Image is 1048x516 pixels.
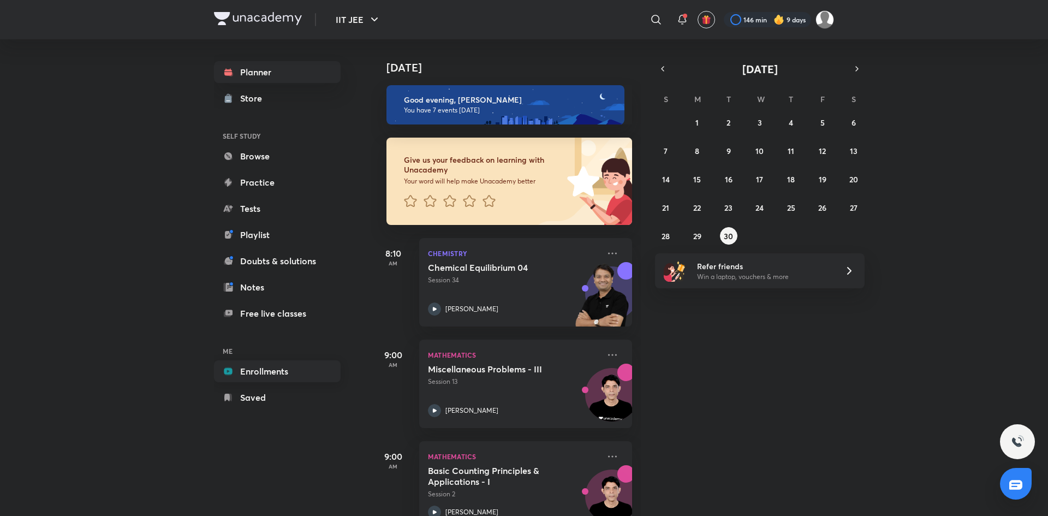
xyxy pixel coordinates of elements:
[214,303,341,324] a: Free live classes
[214,61,341,83] a: Planner
[787,203,795,213] abbr: September 25, 2025
[428,364,564,375] h5: Miscellaneous Problems - III
[787,174,795,185] abbr: September 18, 2025
[688,199,706,216] button: September 22, 2025
[758,117,762,128] abbr: September 3, 2025
[751,142,769,159] button: September 10, 2025
[845,142,862,159] button: September 13, 2025
[814,199,831,216] button: September 26, 2025
[782,170,800,188] button: September 18, 2025
[814,142,831,159] button: September 12, 2025
[695,146,699,156] abbr: September 8, 2025
[782,114,800,131] button: September 4, 2025
[688,142,706,159] button: September 8, 2025
[1011,435,1024,448] img: ttu
[428,348,599,361] p: Mathematics
[586,374,638,426] img: Avatar
[789,117,793,128] abbr: September 4, 2025
[727,146,731,156] abbr: September 9, 2025
[724,231,733,241] abbr: September 30, 2025
[688,114,706,131] button: September 1, 2025
[428,465,564,487] h5: Basic Counting Principles & Applications - I
[662,203,669,213] abbr: September 21, 2025
[371,247,415,260] h5: 8:10
[751,199,769,216] button: September 24, 2025
[725,174,733,185] abbr: September 16, 2025
[688,170,706,188] button: September 15, 2025
[850,146,858,156] abbr: September 13, 2025
[814,114,831,131] button: September 5, 2025
[693,203,701,213] abbr: September 22, 2025
[788,146,794,156] abbr: September 11, 2025
[773,14,784,25] img: streak
[751,170,769,188] button: September 17, 2025
[845,199,862,216] button: September 27, 2025
[240,92,269,105] div: Store
[428,247,599,260] p: Chemistry
[727,117,730,128] abbr: September 2, 2025
[657,170,675,188] button: September 14, 2025
[371,361,415,368] p: AM
[820,117,825,128] abbr: September 5, 2025
[214,87,341,109] a: Store
[664,260,686,282] img: referral
[851,94,856,104] abbr: Saturday
[657,227,675,245] button: September 28, 2025
[664,146,668,156] abbr: September 7, 2025
[371,463,415,470] p: AM
[371,450,415,463] h5: 9:00
[428,377,599,387] p: Session 13
[720,199,737,216] button: September 23, 2025
[694,94,701,104] abbr: Monday
[819,146,826,156] abbr: September 12, 2025
[701,15,711,25] img: avatar
[697,272,831,282] p: Win a laptop, vouchers & more
[572,262,632,337] img: unacademy
[720,227,737,245] button: September 30, 2025
[657,199,675,216] button: September 21, 2025
[214,127,341,145] h6: SELF STUDY
[329,9,388,31] button: IIT JEE
[214,12,302,25] img: Company Logo
[849,174,858,185] abbr: September 20, 2025
[214,12,302,28] a: Company Logo
[695,117,699,128] abbr: September 1, 2025
[214,360,341,382] a: Enrollments
[742,62,778,76] span: [DATE]
[214,342,341,360] h6: ME
[693,231,701,241] abbr: September 29, 2025
[820,94,825,104] abbr: Friday
[214,224,341,246] a: Playlist
[404,106,615,115] p: You have 7 events [DATE]
[688,227,706,245] button: September 29, 2025
[720,170,737,188] button: September 16, 2025
[724,203,733,213] abbr: September 23, 2025
[445,304,498,314] p: [PERSON_NAME]
[662,174,670,185] abbr: September 14, 2025
[428,489,599,499] p: Session 2
[727,94,731,104] abbr: Tuesday
[428,275,599,285] p: Session 34
[371,260,415,266] p: AM
[757,94,765,104] abbr: Wednesday
[845,170,862,188] button: September 20, 2025
[386,85,624,124] img: evening
[819,174,826,185] abbr: September 19, 2025
[720,142,737,159] button: September 9, 2025
[845,114,862,131] button: September 6, 2025
[755,203,764,213] abbr: September 24, 2025
[445,406,498,416] p: [PERSON_NAME]
[698,11,715,28] button: avatar
[530,138,632,225] img: feedback_image
[386,61,643,74] h4: [DATE]
[404,95,615,105] h6: Good evening, [PERSON_NAME]
[851,117,856,128] abbr: September 6, 2025
[371,348,415,361] h5: 9:00
[697,260,831,272] h6: Refer friends
[751,114,769,131] button: September 3, 2025
[814,170,831,188] button: September 19, 2025
[428,450,599,463] p: Mathematics
[214,250,341,272] a: Doubts & solutions
[670,61,849,76] button: [DATE]
[214,145,341,167] a: Browse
